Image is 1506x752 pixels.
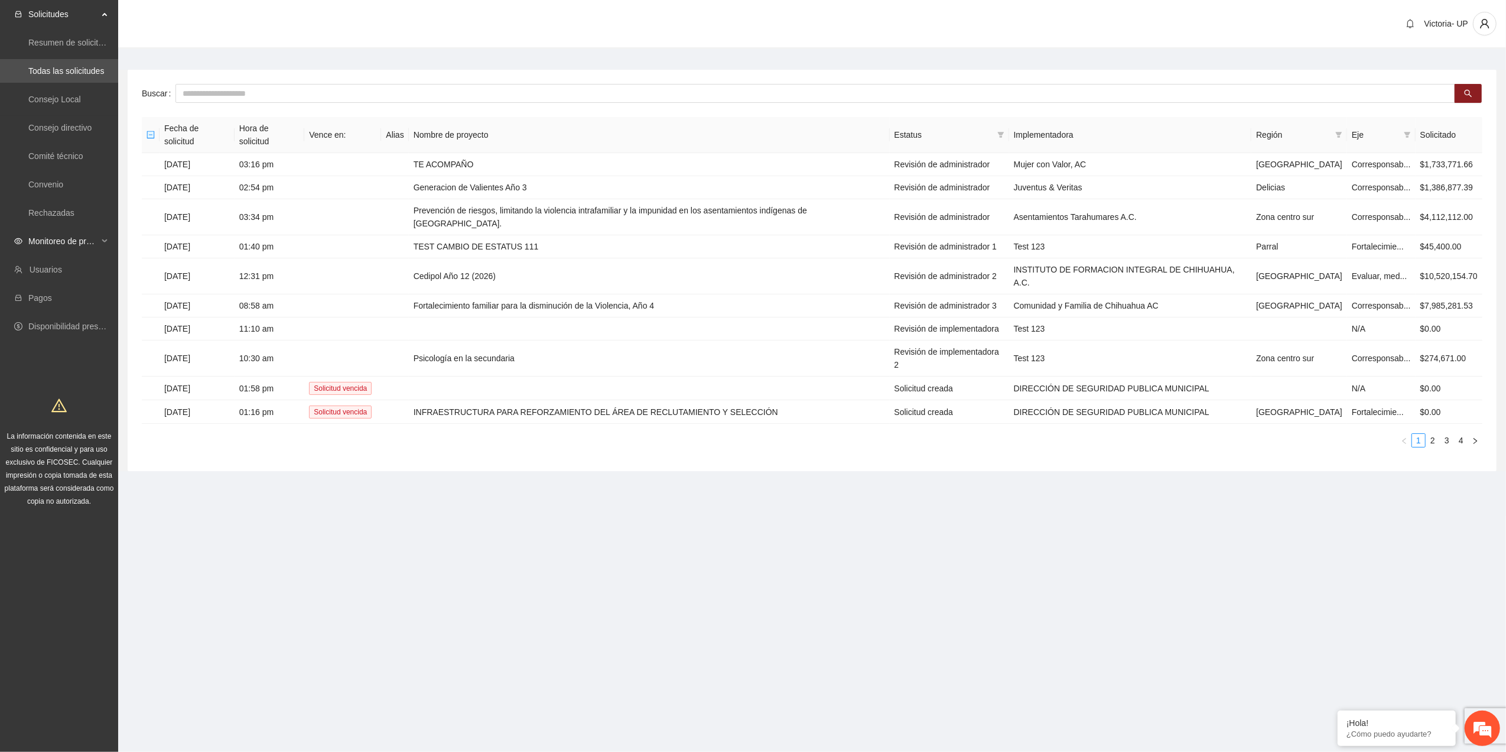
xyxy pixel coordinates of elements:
span: Solicitudes [28,2,98,26]
label: Buscar [142,84,175,103]
th: Hora de solicitud [235,117,305,153]
td: $7,985,281.53 [1416,294,1482,317]
a: Resumen de solicitudes por aprobar [28,38,161,47]
td: [DATE] [160,153,235,176]
span: minus-square [147,131,155,139]
span: filter [997,131,1004,138]
td: Revisión de administrador [890,153,1009,176]
td: Delicias [1251,176,1347,199]
td: [DATE] [160,377,235,400]
span: Monitoreo de proyectos [28,229,98,253]
td: 11:10 am [235,317,305,341]
td: 03:34 pm [235,199,305,235]
td: [GEOGRAPHIC_DATA] [1251,153,1347,176]
a: 4 [1455,434,1468,447]
td: 02:54 pm [235,176,305,199]
td: [GEOGRAPHIC_DATA] [1251,400,1347,424]
span: eye [14,237,22,245]
td: Asentamientos Tarahumares A.C. [1009,199,1252,235]
td: $4,112,112.00 [1416,199,1482,235]
span: Corresponsab... [1352,212,1411,222]
td: 01:58 pm [235,377,305,400]
td: Zona centro sur [1251,199,1347,235]
button: search [1455,84,1482,103]
a: Disponibilidad presupuestal [28,322,129,331]
button: user [1473,12,1497,35]
span: Victoria- UP [1424,19,1468,28]
th: Nombre de proyecto [409,117,890,153]
span: Eje [1352,128,1399,141]
td: $274,671.00 [1416,341,1482,377]
td: [DATE] [160,294,235,317]
a: Comité técnico [28,151,83,161]
td: 01:40 pm [235,235,305,258]
span: filter [1333,126,1345,144]
th: Alias [381,117,408,153]
td: Zona centro sur [1251,341,1347,377]
span: Región [1256,128,1331,141]
td: 12:31 pm [235,258,305,294]
td: 08:58 am [235,294,305,317]
td: [GEOGRAPHIC_DATA] [1251,258,1347,294]
span: Corresponsab... [1352,183,1411,192]
td: Solicitud creada [890,377,1009,400]
td: [DATE] [160,235,235,258]
span: user [1474,18,1496,29]
span: filter [1404,131,1411,138]
td: [DATE] [160,176,235,199]
td: Juventus & Veritas [1009,176,1252,199]
th: Implementadora [1009,117,1252,153]
td: Revisión de administrador [890,176,1009,199]
th: Fecha de solicitud [160,117,235,153]
td: [DATE] [160,199,235,235]
li: Previous Page [1397,433,1411,448]
td: 10:30 am [235,341,305,377]
p: ¿Cómo puedo ayudarte? [1346,730,1447,738]
td: [DATE] [160,258,235,294]
button: right [1468,433,1482,448]
td: $1,386,877.39 [1416,176,1482,199]
td: $10,520,154.70 [1416,258,1482,294]
td: INFRAESTRUCTURA PARA REFORZAMIENTO DEL ÁREA DE RECLUTAMIENTO Y SELECCIÓN [409,400,890,424]
td: N/A [1347,317,1416,341]
div: Chatee con nosotros ahora [61,60,199,76]
a: 3 [1440,434,1453,447]
span: Solicitud vencida [309,406,372,419]
li: Next Page [1468,433,1482,448]
td: Fortalecimiento familiar para la disminución de la Violencia, Año 4 [409,294,890,317]
li: 2 [1426,433,1440,448]
span: Fortalecimie... [1352,407,1404,417]
span: Corresponsab... [1352,301,1411,310]
td: Parral [1251,235,1347,258]
span: filter [1335,131,1342,138]
th: Solicitado [1416,117,1482,153]
span: warning [51,398,67,413]
td: [DATE] [160,400,235,424]
td: Revisión de administrador 1 [890,235,1009,258]
td: [DATE] [160,341,235,377]
button: left [1397,433,1411,448]
a: 1 [1412,434,1425,447]
td: DIRECCIÓN DE SEGURIDAD PUBLICA MUNICIPAL [1009,377,1252,400]
button: bell [1401,14,1420,33]
td: 01:16 pm [235,400,305,424]
td: Test 123 [1009,317,1252,341]
td: Comunidad y Familia de Chihuahua AC [1009,294,1252,317]
td: Test 123 [1009,341,1252,377]
td: Revisión de administrador [890,199,1009,235]
a: 2 [1426,434,1439,447]
a: Consejo Local [28,95,81,104]
span: Corresponsab... [1352,354,1411,363]
td: Revisión de administrador 3 [890,294,1009,317]
span: filter [995,126,1007,144]
li: 1 [1411,433,1426,448]
li: 4 [1454,433,1468,448]
span: Solicitud vencida [309,382,372,395]
a: Consejo directivo [28,123,92,132]
td: $1,733,771.66 [1416,153,1482,176]
td: TE ACOMPAÑO [409,153,890,176]
span: Estatus [895,128,993,141]
a: Usuarios [30,265,62,274]
td: $0.00 [1416,377,1482,400]
td: Revisión de implementadora [890,317,1009,341]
